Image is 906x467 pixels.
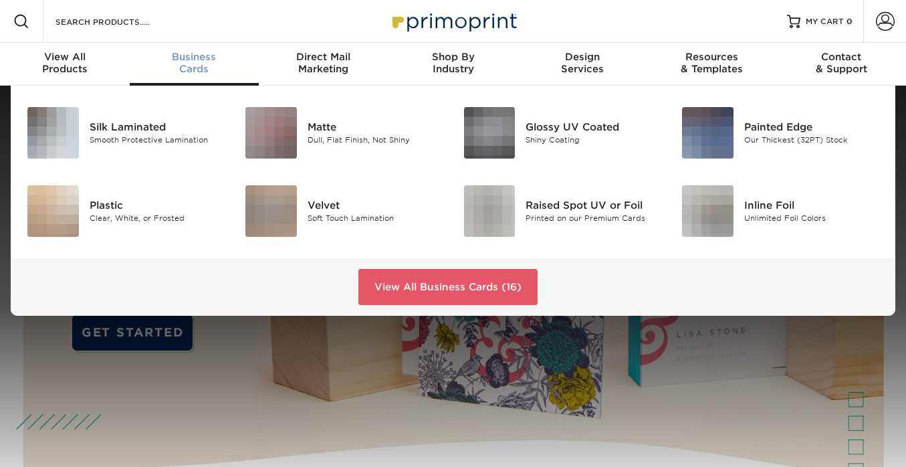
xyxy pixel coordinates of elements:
[647,43,777,86] a: Resources& Templates
[245,107,297,159] img: Matte Business Cards
[518,51,647,63] span: Design
[776,43,906,86] a: Contact& Support
[682,185,733,237] img: Inline Foil Business Cards
[744,198,880,213] div: Inline Foil
[388,51,518,63] span: Shop By
[308,134,443,146] div: Dull, Flat Finish, Not Shiny
[245,180,443,242] a: Velvet Business Cards Velvet Soft Touch Lamination
[27,102,225,164] a: Silk Laminated Business Cards Silk Laminated Smooth Protective Lamination
[526,213,661,224] div: Printed on our Premium Cards
[130,51,259,75] div: Cards
[518,51,647,75] div: Services
[518,43,647,86] a: DesignServices
[130,51,259,63] span: Business
[463,102,661,164] a: Glossy UV Coated Business Cards Glossy UV Coated Shiny Coating
[776,51,906,63] span: Contact
[526,198,661,213] div: Raised Spot UV or Foil
[130,43,259,86] a: BusinessCards
[682,107,733,159] img: Painted Edge Business Cards
[27,180,225,242] a: Plastic Business Cards Plastic Clear, White, or Frosted
[647,51,777,75] div: & Templates
[259,51,388,63] span: Direct Mail
[464,107,516,159] img: Glossy UV Coated Business Cards
[245,102,443,164] a: Matte Business Cards Matte Dull, Flat Finish, Not Shiny
[308,120,443,134] div: Matte
[90,213,225,224] div: Clear, White, or Frosted
[526,120,661,134] div: Glossy UV Coated
[846,17,853,26] span: 0
[358,269,538,305] a: View All Business Cards (16)
[308,213,443,224] div: Soft Touch Lamination
[464,185,516,237] img: Raised Spot UV or Foil Business Cards
[744,134,880,146] div: Our Thickest (32PT) Stock
[245,185,297,237] img: Velvet Business Cards
[90,198,225,213] div: Plastic
[681,180,879,242] a: Inline Foil Business Cards Inline Foil Unlimited Foil Colors
[386,7,520,35] img: Primoprint
[54,13,185,29] input: SEARCH PRODUCTS.....
[27,185,79,237] img: Plastic Business Cards
[526,134,661,146] div: Shiny Coating
[259,43,388,86] a: Direct MailMarketing
[90,120,225,134] div: Silk Laminated
[90,134,225,146] div: Smooth Protective Lamination
[744,120,880,134] div: Painted Edge
[806,16,844,27] span: MY CART
[388,51,518,75] div: Industry
[647,51,777,63] span: Resources
[308,198,443,213] div: Velvet
[681,102,879,164] a: Painted Edge Business Cards Painted Edge Our Thickest (32PT) Stock
[744,213,880,224] div: Unlimited Foil Colors
[463,180,661,242] a: Raised Spot UV or Foil Business Cards Raised Spot UV or Foil Printed on our Premium Cards
[776,51,906,75] div: & Support
[259,51,388,75] div: Marketing
[388,43,518,86] a: Shop ByIndustry
[27,107,79,159] img: Silk Laminated Business Cards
